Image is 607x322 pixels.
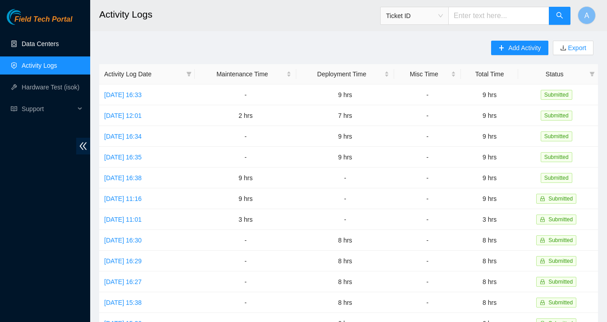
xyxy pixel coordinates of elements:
[104,299,142,306] a: [DATE] 15:38
[560,45,566,52] span: download
[104,133,142,140] a: [DATE] 16:34
[394,230,461,251] td: -
[14,15,72,24] span: Field Tech Portal
[195,292,296,313] td: -
[195,209,296,230] td: 3 hrs
[186,71,192,77] span: filter
[548,258,573,264] span: Submitted
[584,10,589,21] span: A
[104,195,142,202] a: [DATE] 11:16
[296,105,394,126] td: 7 hrs
[553,41,593,55] button: downloadExport
[394,292,461,313] td: -
[461,64,518,84] th: Total Time
[394,168,461,188] td: -
[296,230,394,251] td: 8 hrs
[296,126,394,147] td: 9 hrs
[104,69,183,79] span: Activity Log Date
[386,9,443,23] span: Ticket ID
[394,251,461,271] td: -
[195,188,296,209] td: 9 hrs
[541,152,572,162] span: Submitted
[541,131,572,141] span: Submitted
[541,173,572,183] span: Submitted
[541,90,572,100] span: Submitted
[104,174,142,182] a: [DATE] 16:38
[461,168,518,188] td: 9 hrs
[296,292,394,313] td: 8 hrs
[195,84,296,105] td: -
[76,138,90,154] span: double-left
[566,44,586,51] a: Export
[394,105,461,126] td: -
[296,209,394,230] td: -
[549,7,570,25] button: search
[508,43,541,53] span: Add Activity
[461,126,518,147] td: 9 hrs
[104,257,142,265] a: [DATE] 16:29
[195,105,296,126] td: 2 hrs
[548,216,573,223] span: Submitted
[540,217,545,222] span: lock
[394,188,461,209] td: -
[104,91,142,98] a: [DATE] 16:33
[195,251,296,271] td: -
[195,271,296,292] td: -
[589,71,595,77] span: filter
[296,188,394,209] td: -
[540,258,545,264] span: lock
[22,84,79,91] a: Hardware Test (isok)
[394,271,461,292] td: -
[7,16,72,28] a: Akamai TechnologiesField Tech Portal
[104,278,142,285] a: [DATE] 16:27
[394,84,461,105] td: -
[448,7,549,25] input: Enter text here...
[104,216,142,223] a: [DATE] 11:01
[195,147,296,168] td: -
[461,147,518,168] td: 9 hrs
[461,271,518,292] td: 8 hrs
[11,106,17,112] span: read
[548,196,573,202] span: Submitted
[541,111,572,121] span: Submitted
[7,9,46,25] img: Akamai Technologies
[394,147,461,168] td: -
[556,12,563,20] span: search
[461,188,518,209] td: 9 hrs
[296,84,394,105] td: 9 hrs
[296,251,394,271] td: 8 hrs
[548,279,573,285] span: Submitted
[540,279,545,285] span: lock
[461,230,518,251] td: 8 hrs
[394,126,461,147] td: -
[461,251,518,271] td: 8 hrs
[195,126,296,147] td: -
[588,67,597,81] span: filter
[22,62,57,69] a: Activity Logs
[498,45,505,52] span: plus
[296,168,394,188] td: -
[195,168,296,188] td: 9 hrs
[491,41,548,55] button: plusAdd Activity
[461,292,518,313] td: 8 hrs
[461,105,518,126] td: 9 hrs
[461,84,518,105] td: 9 hrs
[104,112,142,119] a: [DATE] 12:01
[296,147,394,168] td: 9 hrs
[104,154,142,161] a: [DATE] 16:35
[578,6,596,24] button: A
[461,209,518,230] td: 3 hrs
[548,299,573,306] span: Submitted
[394,209,461,230] td: -
[104,237,142,244] a: [DATE] 16:30
[22,100,75,118] span: Support
[540,196,545,201] span: lock
[296,271,394,292] td: 8 hrs
[184,67,193,81] span: filter
[22,40,59,47] a: Data Centers
[195,230,296,251] td: -
[523,69,586,79] span: Status
[540,238,545,243] span: lock
[548,237,573,243] span: Submitted
[540,300,545,305] span: lock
